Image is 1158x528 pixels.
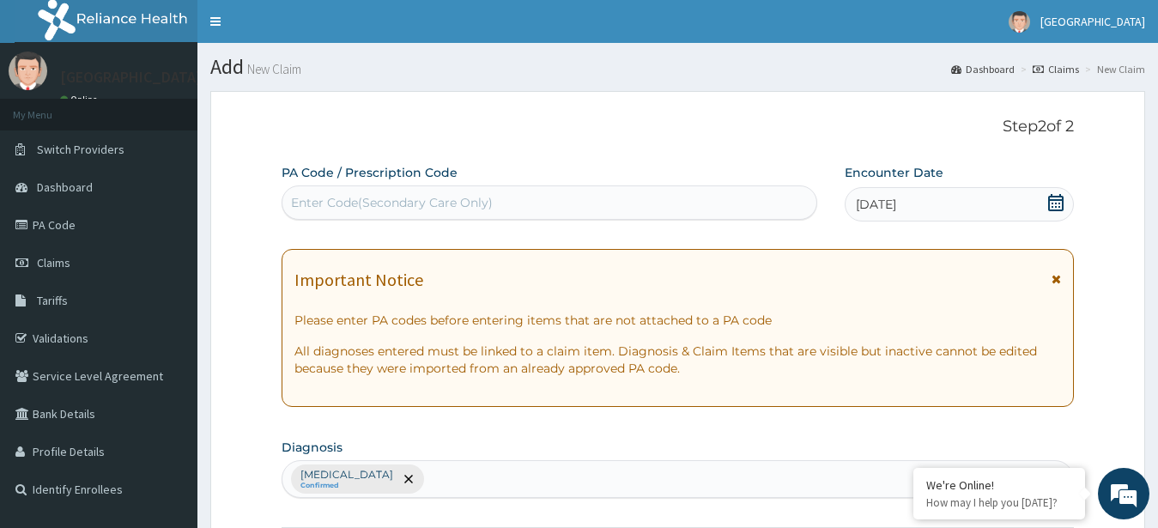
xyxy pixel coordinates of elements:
h1: Add [210,56,1145,78]
p: [MEDICAL_DATA] [300,468,393,482]
a: Dashboard [951,62,1015,76]
a: Claims [1033,62,1079,76]
span: [GEOGRAPHIC_DATA] [1040,14,1145,29]
small: Confirmed [300,482,393,490]
span: [DATE] [856,196,896,213]
span: remove selection option [401,471,416,487]
p: All diagnoses entered must be linked to a claim item. Diagnosis & Claim Items that are visible bu... [294,343,1062,377]
a: Online [60,94,101,106]
span: Tariffs [37,293,68,308]
label: Encounter Date [845,164,943,181]
div: We're Online! [926,477,1072,493]
p: Please enter PA codes before entering items that are not attached to a PA code [294,312,1062,329]
img: User Image [9,52,47,90]
label: Diagnosis [282,439,343,456]
img: User Image [1009,11,1030,33]
div: Enter Code(Secondary Care Only) [291,194,493,211]
span: Claims [37,255,70,270]
h1: Important Notice [294,270,423,289]
p: [GEOGRAPHIC_DATA] [60,70,202,85]
li: New Claim [1081,62,1145,76]
span: Dashboard [37,179,93,195]
small: New Claim [244,63,301,76]
span: Switch Providers [37,142,124,157]
p: How may I help you today? [926,495,1072,510]
p: Step 2 of 2 [282,118,1075,137]
label: PA Code / Prescription Code [282,164,458,181]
